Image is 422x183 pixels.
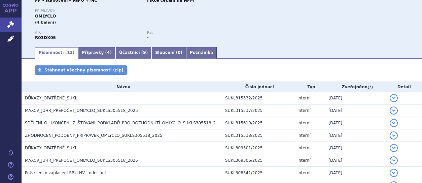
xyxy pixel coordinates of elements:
[67,50,73,55] span: 13
[35,9,259,13] p: Přípravky:
[297,171,311,175] span: Interní
[222,154,294,167] td: SUKL309306/2025
[390,94,398,102] button: detail
[25,171,106,175] span: Potvrzení o zaplacení SP a NV - odeslání
[297,96,311,100] span: Interní
[390,144,398,152] button: detail
[25,133,163,138] span: ZHODNOCENÍ_PODOBNÝ_PŘÍPRAVEK_OMLYCLO_SUKLS305518_2025
[222,167,294,179] td: SUKL308541/2025
[325,82,386,92] th: Zveřejněno
[386,82,422,92] th: Detail
[297,121,311,125] span: Interní
[25,158,138,163] span: MAXCV_JUHR_PŘEPOČET_OMLYCLO_SUKLS305518_2025
[294,82,325,92] th: Typ
[107,50,110,55] span: 4
[115,47,151,59] a: Účastníci (9)
[35,65,127,75] a: Stáhnout všechny písemnosti (zip)
[147,31,252,35] p: RS:
[325,117,386,129] td: [DATE]
[367,85,373,90] abbr: (?)
[78,47,115,59] a: Přípravky (4)
[390,156,398,164] button: detail
[222,92,294,104] td: SUKL315532/2025
[297,108,311,113] span: Interní
[325,154,386,167] td: [DATE]
[325,104,386,117] td: [DATE]
[25,146,77,150] span: DŮKAZY_OPATŘENÉ_SÚKL
[390,119,398,127] button: detail
[297,133,311,138] span: Interní
[222,142,294,154] td: SUKL309301/2025
[143,50,146,55] span: 9
[325,142,386,154] td: [DATE]
[325,92,386,104] td: [DATE]
[44,68,124,72] span: Stáhnout všechny písemnosti (zip)
[35,47,78,59] a: Písemnosti (13)
[222,117,294,129] td: SUKL315619/2025
[25,121,223,125] span: SDĚLENÍ_O_UKONČENÍ_ZJIŠŤOVÁNÍ_PODKLADŮ_PRO_ROZHODNUTÍ_OMLYCLO_SUKLS305518_2025
[25,108,138,113] span: MAXCV_JUHR_PŘEPOČET_OMLYCLO_SUKLS305518_2025
[325,129,386,142] td: [DATE]
[390,131,398,140] button: detail
[147,35,149,40] strong: -
[390,106,398,115] button: detail
[35,31,140,35] p: ATC:
[325,167,386,179] td: [DATE]
[297,158,311,163] span: Interní
[35,20,56,25] span: (4 balení)
[390,169,398,177] button: detail
[222,82,294,92] th: Číslo jednací
[222,104,294,117] td: SUKL315537/2025
[22,82,222,92] th: Název
[186,47,217,59] a: Poznámka
[222,129,294,142] td: SUKL315538/2025
[151,47,186,59] a: Sloučení (0)
[25,96,77,100] span: DŮKAZY_OPATŘENÉ_SÚKL
[178,50,180,55] span: 0
[297,146,311,150] span: Interní
[35,14,56,19] span: OMLYCLO
[35,35,56,40] strong: OMALIZUMAB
